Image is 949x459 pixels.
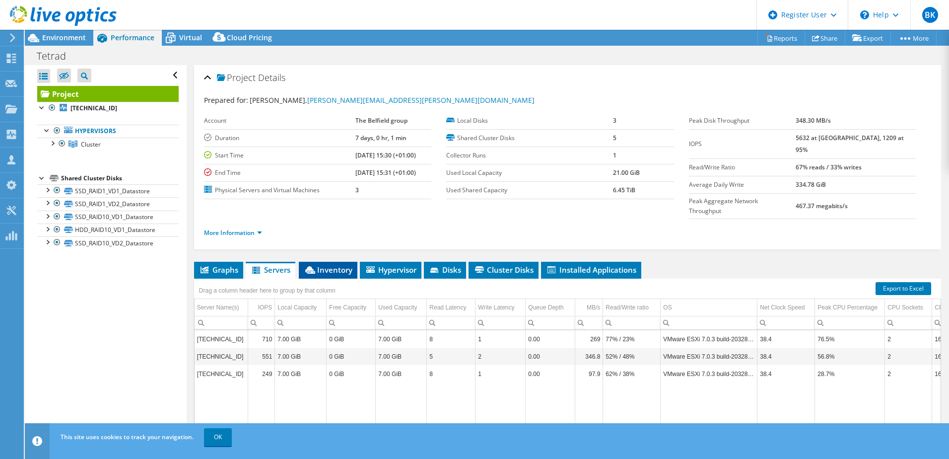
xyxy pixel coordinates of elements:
a: Cluster [37,138,179,151]
div: Read Latency [429,302,466,313]
td: Column Net Clock Speed, Value 38.4 [757,330,815,348]
a: Share [805,30,845,46]
td: Column OS, Value VMware ESXi 7.0.3 build-20328353 [661,348,757,365]
td: Column Queue Depth, Value 0.00 [526,348,575,365]
div: OS [663,302,672,313]
td: Column Peak CPU Percentage, Value 76.5% [815,330,885,348]
span: Cluster [81,140,101,149]
div: Net Clock Speed [760,302,805,313]
td: Column Write Latency, Filter cell [475,316,526,329]
td: IOPS Column [248,299,275,316]
b: [TECHNICAL_ID] [70,104,117,112]
label: Read/Write Ratio [689,162,796,172]
td: Column MB/s, Value 269 [575,330,603,348]
a: Hypervisors [37,125,179,138]
td: Column Read Latency, Value 8 [427,365,475,382]
td: Column Write Latency, Value 1 [475,365,526,382]
td: Column Peak CPU Percentage, Value 28.7% [815,365,885,382]
td: Column Write Latency, Value 2 [475,348,526,365]
td: Column Write Latency, Value 1 [475,330,526,348]
td: Column IOPS, Value 551 [248,348,275,365]
span: Servers [251,265,290,275]
td: Queue Depth Column [526,299,575,316]
td: Column MB/s, Filter cell [575,316,603,329]
label: Shared Cluster Disks [446,133,613,143]
a: Project [37,86,179,102]
a: Export [845,30,891,46]
b: 3 [355,186,359,194]
div: Used Capacity [378,302,417,313]
td: Column Queue Depth, Value 0.00 [526,365,575,382]
label: Prepared for: [204,95,248,105]
td: Server Name(s) Column [195,299,248,316]
a: Export to Excel [876,282,931,295]
td: Column IOPS, Value 249 [248,365,275,382]
label: Account [204,116,355,126]
div: Free Capacity [329,302,366,313]
b: 5 [613,134,616,142]
a: HDD_RAID10_VD1_Datastore [37,224,179,236]
td: Read/Write ratio Column [603,299,661,316]
td: Column Local Capacity, Value 7.00 GiB [275,348,327,365]
span: Details [258,72,285,83]
td: Column Used Capacity, Value 7.00 GiB [376,348,427,365]
span: This site uses cookies to track your navigation. [61,433,194,441]
div: Drag a column header here to group by that column [197,284,338,298]
h1: Tetrad [32,51,81,62]
td: Column Queue Depth, Value 0.00 [526,330,575,348]
b: 3 [613,116,616,125]
td: Read Latency Column [427,299,475,316]
td: Column Peak CPU Percentage, Filter cell [815,316,885,329]
td: Column IOPS, Value 710 [248,330,275,348]
a: SSD_RAID10_VD1_Datastore [37,211,179,224]
td: Column Queue Depth, Filter cell [526,316,575,329]
div: MB/s [587,302,600,313]
td: Column Net Clock Speed, Value 38.4 [757,365,815,382]
td: Column Read/Write ratio, Value 52% / 48% [603,348,661,365]
td: Column Local Capacity, Value 7.00 GiB [275,330,327,348]
label: Local Disks [446,116,613,126]
td: Column Read Latency, Value 8 [427,330,475,348]
div: Shared Cluster Disks [61,172,179,184]
td: Column MB/s, Value 97.9 [575,365,603,382]
div: Server Name(s) [197,302,239,313]
label: End Time [204,168,355,178]
a: SSD_RAID10_VD2_Datastore [37,236,179,249]
td: Column Used Capacity, Filter cell [376,316,427,329]
label: Average Daily Write [689,180,796,190]
td: Column Used Capacity, Value 7.00 GiB [376,365,427,382]
b: [DATE] 15:31 (+01:00) [355,168,416,177]
td: Column IOPS, Filter cell [248,316,275,329]
td: Column OS, Value VMware ESXi 7.0.3 build-20328353 [661,330,757,348]
td: Column Local Capacity, Value 7.00 GiB [275,365,327,382]
span: Graphs [199,265,238,275]
div: IOPS [258,302,272,313]
td: Write Latency Column [475,299,526,316]
td: Column Local Capacity, Filter cell [275,316,327,329]
b: 1 [613,151,616,159]
label: Peak Aggregate Network Throughput [689,196,796,216]
td: Column Server Name(s), Value 172.20.0.102 [195,330,248,348]
span: Disks [429,265,461,275]
td: MB/s Column [575,299,603,316]
td: Column Free Capacity, Value 0 GiB [327,365,376,382]
td: Column CPU Sockets, Value 2 [885,365,932,382]
td: Column Server Name(s), Value 172.20.0.101 [195,348,248,365]
span: Installed Applications [546,265,636,275]
b: 334.78 GiB [796,180,826,189]
td: Column Net Clock Speed, Filter cell [757,316,815,329]
b: 5632 at [GEOGRAPHIC_DATA], 1209 at 95% [796,134,904,154]
span: Virtual [179,33,202,42]
b: 6.45 TiB [613,186,635,194]
a: SSD_RAID1_VD2_Datastore [37,197,179,210]
span: Cluster Disks [474,265,534,275]
a: [PERSON_NAME][EMAIL_ADDRESS][PERSON_NAME][DOMAIN_NAME] [307,95,535,105]
b: 7 days, 0 hr, 1 min [355,134,407,142]
a: SSD_RAID1_VD1_Datastore [37,184,179,197]
span: Performance [111,33,154,42]
a: Reports [757,30,805,46]
span: Inventory [304,265,352,275]
td: Column Net Clock Speed, Value 38.4 [757,348,815,365]
div: Peak CPU Percentage [817,302,878,313]
td: OS Column [661,299,757,316]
